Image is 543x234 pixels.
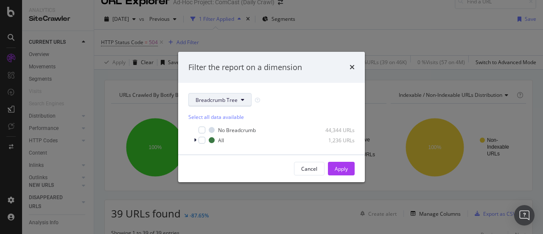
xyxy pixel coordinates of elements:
div: Filter the report on a dimension [188,62,302,73]
div: modal [178,52,365,183]
span: Breadcrumb Tree [196,96,238,104]
div: 44,344 URLs [313,127,355,134]
div: Open Intercom Messenger [514,205,535,226]
div: All [218,137,224,144]
div: times [350,62,355,73]
div: No Breadcrumb [218,127,256,134]
div: Select all data available [188,113,355,121]
div: 1,236 URLs [313,137,355,144]
div: Cancel [301,165,317,172]
div: Apply [335,165,348,172]
button: Breadcrumb Tree [188,93,252,107]
button: Cancel [294,162,325,175]
button: Apply [328,162,355,175]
